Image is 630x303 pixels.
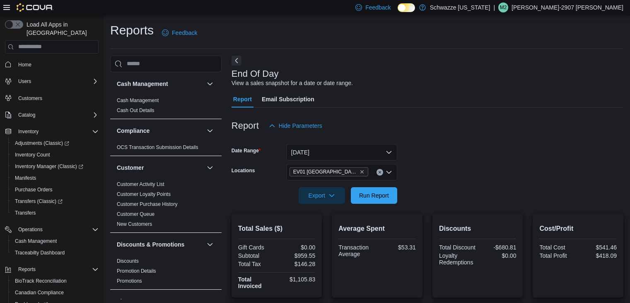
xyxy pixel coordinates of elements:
span: Reports [15,264,99,274]
span: Inventory Count [12,150,99,160]
a: Customer Activity List [117,181,164,187]
a: Customer Purchase History [117,201,178,207]
a: Home [15,60,35,70]
span: Canadian Compliance [15,289,64,296]
span: Adjustments (Classic) [12,138,99,148]
span: EV01 North Valley [290,167,368,176]
button: Next [232,56,241,66]
button: Customers [2,92,102,104]
span: Home [18,61,31,68]
button: [DATE] [286,144,397,161]
button: Clear input [377,169,383,176]
span: Cash Out Details [117,107,154,114]
h3: Discounts & Promotions [117,240,184,249]
div: $53.31 [379,244,416,251]
a: OCS Transaction Submission Details [117,144,198,150]
span: Purchase Orders [15,186,53,193]
div: Gift Cards [238,244,275,251]
label: Locations [232,167,255,174]
div: $0.00 [278,244,315,251]
span: Purchase Orders [12,185,99,195]
h3: Compliance [117,127,150,135]
button: Home [2,59,102,71]
button: Users [2,76,102,87]
span: Transfers (Classic) [12,196,99,206]
h3: Customer [117,164,144,172]
span: Inventory [15,127,99,137]
div: $541.46 [580,244,617,251]
button: Customer [205,163,215,173]
a: Customer Queue [117,211,154,217]
a: BioTrack Reconciliation [12,276,70,286]
div: Total Profit [539,252,576,259]
a: Inventory Count [12,150,53,160]
span: Promotion Details [117,268,156,274]
span: EV01 [GEOGRAPHIC_DATA] [293,168,358,176]
a: Promotion Details [117,268,156,274]
div: Cash Management [110,95,222,119]
a: Customer Loyalty Points [117,191,171,197]
span: Run Report [359,191,389,200]
span: Feedback [365,3,391,12]
a: Traceabilty Dashboard [12,248,68,258]
span: Canadian Compliance [12,288,99,298]
span: M2 [500,2,507,12]
div: -$680.81 [479,244,516,251]
p: Schwazze [US_STATE] [430,2,490,12]
span: BioTrack Reconciliation [12,276,99,286]
span: Cash Management [15,238,57,244]
button: Discounts & Promotions [205,239,215,249]
button: Cash Management [117,80,203,88]
span: Operations [18,226,43,233]
p: | [493,2,495,12]
span: Cash Management [117,97,159,104]
button: Compliance [117,127,203,135]
div: $418.09 [580,252,617,259]
a: Inventory Manager (Classic) [8,161,102,172]
input: Dark Mode [398,3,415,12]
span: Report [233,91,252,108]
span: Promotions [117,278,142,284]
a: Cash Out Details [117,108,154,113]
span: Catalog [15,110,99,120]
a: New Customers [117,221,152,227]
a: Adjustments (Classic) [8,137,102,149]
button: Transfers [8,207,102,219]
div: Customer [110,179,222,232]
div: Transaction Average [338,244,375,257]
button: Users [15,76,34,86]
p: [PERSON_NAME]-2907 [PERSON_NAME] [512,2,623,12]
button: Open list of options [386,169,392,176]
a: Promotions [117,278,142,284]
span: Inventory Manager (Classic) [12,161,99,171]
div: Subtotal [238,252,275,259]
button: BioTrack Reconciliation [8,275,102,287]
button: Canadian Compliance [8,287,102,298]
a: Feedback [159,24,200,41]
button: Export [299,187,345,204]
button: Catalog [2,109,102,121]
button: Cash Management [205,79,215,89]
div: Discounts & Promotions [110,256,222,289]
h3: Report [232,121,259,131]
button: Catalog [15,110,39,120]
button: Operations [15,225,46,235]
div: Total Discount [439,244,476,251]
h3: End Of Day [232,69,279,79]
span: Users [15,76,99,86]
span: New Customers [117,221,152,227]
h2: Total Sales ($) [238,224,316,234]
h2: Average Spent [338,224,416,234]
button: Run Report [351,187,397,204]
div: Matthew-2907 Padilla [498,2,508,12]
a: Canadian Compliance [12,288,67,298]
span: Feedback [172,29,197,37]
span: Transfers (Classic) [15,198,63,205]
span: Adjustments (Classic) [15,140,69,147]
button: Discounts & Promotions [117,240,203,249]
button: Hide Parameters [266,117,326,134]
div: View a sales snapshot for a date or date range. [232,79,353,88]
a: Transfers (Classic) [8,195,102,207]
